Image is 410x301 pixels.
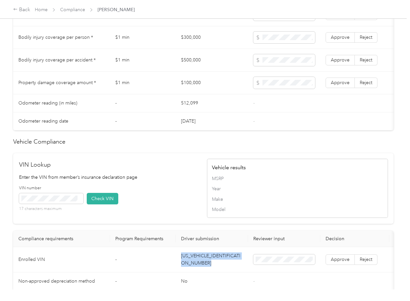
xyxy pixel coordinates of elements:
h2: Vehicle Compliance [13,137,394,146]
td: Odometer reading date [13,112,110,130]
td: Bodily injury coverage per accident * [13,49,110,72]
span: Non-approved depreciation method [18,278,95,284]
button: Check VIN [87,193,118,204]
p: Enter the VIN from member’s insurance declaration page [19,174,200,181]
div: Back [13,6,30,14]
a: Home [35,7,48,12]
h2: VIN Lookup [19,160,200,169]
span: Bodily injury coverage per accident * [18,57,96,63]
span: Odometer reading (in miles) [18,100,77,106]
span: [PERSON_NAME] [98,6,135,13]
span: Bodily injury coverage per person * [18,35,93,40]
span: - [253,100,255,106]
span: Model [212,206,383,213]
td: Bodily injury coverage per person * [13,26,110,49]
span: - [253,118,255,124]
td: Odometer reading (in miles) [13,94,110,112]
td: $1 min [110,26,176,49]
span: Approve [331,80,350,85]
span: Approve [331,257,350,262]
td: [DATE] [176,112,248,130]
span: Approve [331,57,350,63]
span: Year [212,185,383,192]
a: Compliance [60,7,85,12]
th: Decision [320,231,389,247]
th: Program Requirements [110,231,176,247]
td: $100,000 [176,72,248,94]
td: [US_VEHICLE_IDENTIFICATION_NUMBER] [176,247,248,272]
td: $300,000 [176,26,248,49]
td: Enrolled VIN [13,247,110,272]
td: $1 min [110,49,176,72]
span: - [253,278,255,284]
iframe: Everlance-gr Chat Button Frame [373,264,410,301]
span: MSRP [212,175,383,182]
th: Reviewer input [248,231,320,247]
th: Compliance requirements [13,231,110,247]
td: Non-approved depreciation method [13,272,110,290]
span: Approve [331,35,350,40]
span: Make [212,196,383,203]
td: 512,099 [176,94,248,112]
td: Property damage coverage amount * [13,72,110,94]
span: Odometer reading date [18,118,68,124]
span: Reject [360,57,372,63]
p: 17 characters maximum [19,206,83,212]
label: VIN number [19,185,83,191]
td: $500,000 [176,49,248,72]
td: - [110,247,176,272]
td: - [110,272,176,290]
td: $1 min [110,72,176,94]
td: No [176,272,248,290]
td: - [110,94,176,112]
span: Reject [360,257,372,262]
th: Driver submission [176,231,248,247]
h4: Vehicle results [212,164,383,172]
span: Enrolled VIN [18,257,45,262]
span: Reject [360,35,372,40]
span: Property damage coverage amount * [18,80,96,85]
td: - [110,112,176,130]
span: Reject [360,80,372,85]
